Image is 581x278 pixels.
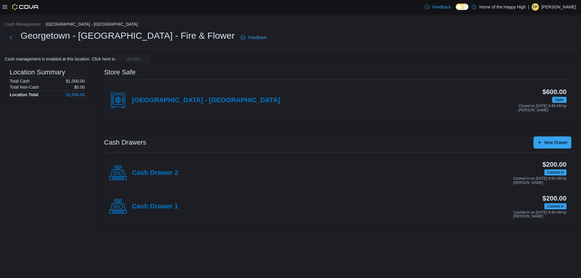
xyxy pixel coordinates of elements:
span: disable [127,56,140,62]
button: [GEOGRAPHIC_DATA] - [GEOGRAPHIC_DATA] [46,22,138,27]
p: | [528,3,529,11]
span: New Drawer [544,139,568,146]
button: Next [5,31,17,44]
span: Feedback [432,4,451,10]
h3: $600.00 [543,88,566,96]
nav: An example of EuiBreadcrumbs [5,21,576,28]
h3: Store Safe [104,69,136,76]
p: Cash management is enabled at this location. Click here to [5,57,115,61]
span: Cashed In [544,169,566,175]
button: Cash Management [5,22,41,27]
span: Open [555,97,564,103]
h3: $200.00 [543,195,566,202]
span: DP [533,3,538,11]
input: Dark Mode [456,4,468,10]
span: Open [552,97,566,103]
h3: $200.00 [543,161,566,168]
h4: $1,000.00 [66,92,85,97]
p: [PERSON_NAME] [541,3,576,11]
h4: Cash Drawer 1 [132,203,178,211]
h3: Cash Drawers [104,139,146,146]
h3: Location Summary [10,69,65,76]
h4: Cash Drawer 2 [132,169,178,177]
p: Closed on [DATE] 9:49 AM by [PERSON_NAME] [518,104,566,112]
h4: [GEOGRAPHIC_DATA] - [GEOGRAPHIC_DATA] [132,96,280,104]
p: $1,000.00 [66,79,85,83]
h6: Total Cash [10,79,30,83]
span: Cashed In [544,203,566,209]
img: Cova [12,4,39,10]
span: Cashed In [547,170,564,175]
p: Cashed In on [DATE] 9:49 AM by [PERSON_NAME] [513,211,566,219]
a: Feedback [238,31,269,44]
h4: Location Total [10,92,38,97]
span: Cashed In [547,204,564,209]
button: New Drawer [533,136,571,149]
a: Feedback [422,1,453,13]
p: $0.00 [74,85,85,90]
p: Cashed In on [DATE] 9:50 AM by [PERSON_NAME] [513,177,566,185]
button: disable [117,54,150,64]
p: Home of the Happy High [479,3,526,11]
h1: Georgetown - [GEOGRAPHIC_DATA] - Fire & Flower [21,30,235,42]
div: Deanna Pimentel [532,3,539,11]
h6: Total Non-Cash [10,85,39,90]
span: Feedback [248,34,266,41]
